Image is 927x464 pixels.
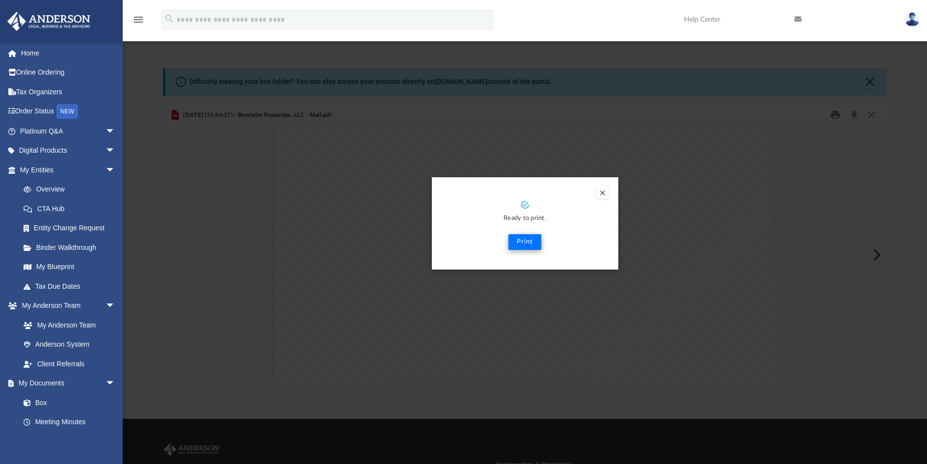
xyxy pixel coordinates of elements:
p: Ready to print. [442,213,609,224]
a: Home [7,43,130,63]
div: Preview [163,103,887,382]
a: My Blueprint [14,257,125,277]
a: My Anderson Team [14,315,120,335]
a: Digital Productsarrow_drop_down [7,141,130,161]
a: Tax Organizers [7,82,130,102]
div: NEW [56,104,78,119]
img: User Pic [905,12,920,27]
a: My Anderson Teamarrow_drop_down [7,296,125,316]
a: Tax Due Dates [14,276,130,296]
a: menu [132,19,144,26]
button: Print [508,234,541,250]
a: My Documentsarrow_drop_down [7,374,125,393]
a: CTA Hub [14,199,130,218]
a: Client Referrals [14,354,125,374]
img: Anderson Advisors Platinum Portal [4,12,93,31]
a: My Entitiesarrow_drop_down [7,160,130,180]
span: arrow_drop_down [106,296,125,316]
a: Anderson System [14,335,125,355]
span: arrow_drop_down [106,121,125,141]
a: Overview [14,180,130,199]
a: Meeting Minutes [14,412,125,432]
span: arrow_drop_down [106,160,125,180]
a: Platinum Q&Aarrow_drop_down [7,121,130,141]
a: Box [14,393,120,412]
a: Online Ordering [7,63,130,82]
i: search [164,13,175,24]
a: Binder Walkthrough [14,238,130,257]
span: arrow_drop_down [106,141,125,161]
span: arrow_drop_down [106,374,125,394]
i: menu [132,14,144,26]
a: Order StatusNEW [7,102,130,122]
a: Entity Change Request [14,218,130,238]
